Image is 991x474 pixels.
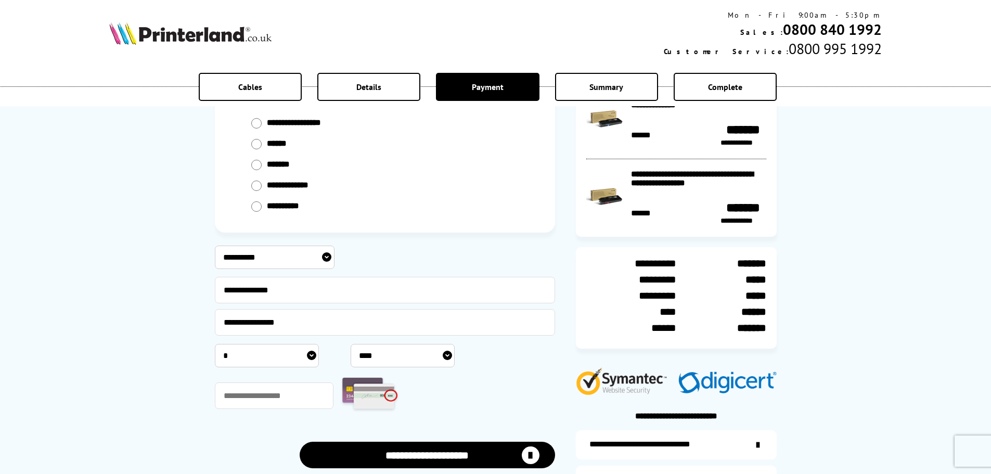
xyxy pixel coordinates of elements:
[664,10,882,20] div: Mon - Fri 9:00am - 5:30pm
[109,22,272,45] img: Printerland Logo
[664,47,789,56] span: Customer Service:
[238,82,262,92] span: Cables
[356,82,381,92] span: Details
[589,82,623,92] span: Summary
[576,430,777,459] a: additional-ink
[708,82,742,92] span: Complete
[472,82,504,92] span: Payment
[740,28,783,37] span: Sales:
[783,20,882,39] a: 0800 840 1992
[789,39,882,58] span: 0800 995 1992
